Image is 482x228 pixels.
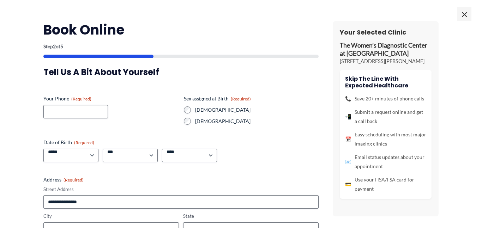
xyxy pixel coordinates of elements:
[43,213,179,220] label: City
[345,157,351,166] span: 📧
[184,95,251,102] legend: Sex assigned at Birth
[457,7,471,21] span: ×
[345,180,351,189] span: 💳
[345,135,351,144] span: 📅
[53,43,56,49] span: 2
[345,94,426,103] li: Save 20+ minutes of phone calls
[231,96,251,101] span: (Required)
[340,28,432,36] h3: Your Selected Clinic
[345,175,426,193] li: Use your HSA/FSA card for payment
[345,107,426,126] li: Submit a request online and get a call back
[195,106,319,113] label: [DEMOGRAPHIC_DATA]
[345,153,426,171] li: Email status updates about your appointment
[195,118,319,125] label: [DEMOGRAPHIC_DATA]
[71,96,91,101] span: (Required)
[340,42,432,58] p: The Women’s Diagnostic Center at [GEOGRAPHIC_DATA]
[340,58,432,65] p: [STREET_ADDRESS][PERSON_NAME]
[43,44,319,49] p: Step of
[43,186,319,193] label: Street Address
[43,176,84,183] legend: Address
[345,75,426,89] h4: Skip the line with Expected Healthcare
[345,94,351,103] span: 📞
[60,43,63,49] span: 5
[74,140,94,145] span: (Required)
[43,67,319,78] h3: Tell us a bit about yourself
[345,130,426,148] li: Easy scheduling with most major imaging clinics
[345,112,351,121] span: 📲
[43,21,319,38] h2: Book Online
[64,177,84,183] span: (Required)
[43,139,94,146] legend: Date of Birth
[183,213,319,220] label: State
[43,95,178,102] label: Your Phone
